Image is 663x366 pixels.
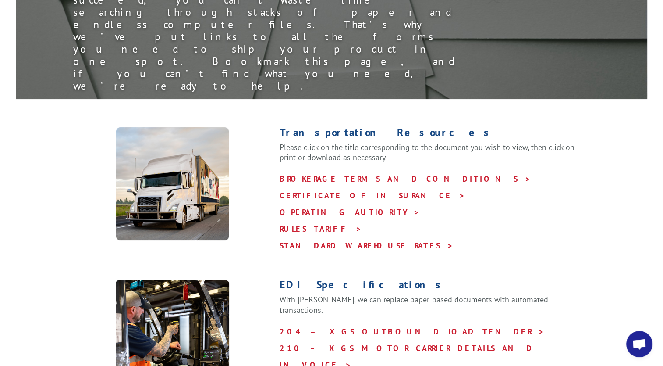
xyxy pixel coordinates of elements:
a: 204 – XGS OUTBOUND LOAD TENDER > [280,327,545,337]
a: STANDARD WAREHOUSE RATES > [280,240,454,251]
p: Please click on the title corresponding to the document you wish to view, then click on print or ... [280,142,592,171]
img: XpressGlobal_Resources [116,127,229,241]
h1: EDI Specifications [280,280,592,294]
p: With [PERSON_NAME], we can replace paper-based documents with automated transactions. [280,294,592,323]
a: RULES TARIFF > [280,224,362,234]
a: CERTIFICATE OF INSURANCE > [280,190,465,201]
div: Open chat [626,331,652,357]
a: BROKERAGE TERMS AND CONDITIONS > [280,174,531,184]
a: OPERATING AUTHORITY > [280,207,420,217]
h1: Transportation Resources [280,127,592,142]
